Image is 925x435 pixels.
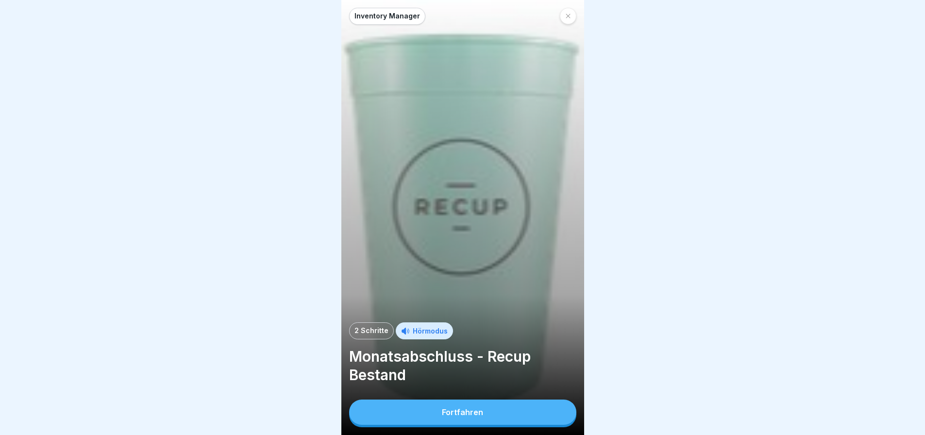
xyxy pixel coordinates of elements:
div: Fortfahren [442,408,483,417]
button: Fortfahren [349,400,576,425]
p: Hörmodus [413,326,448,336]
p: Inventory Manager [354,12,420,20]
p: 2 Schritte [354,327,388,335]
p: Monatsabschluss - Recup Bestand [349,347,576,384]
